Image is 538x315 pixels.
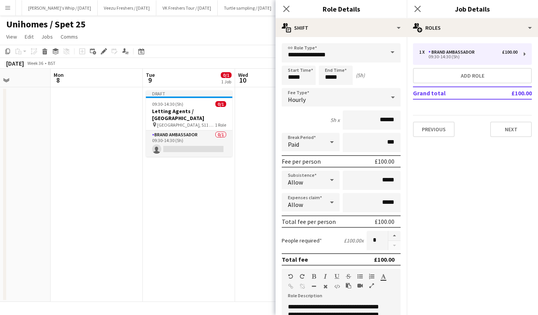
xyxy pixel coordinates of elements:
[22,0,98,15] button: [PERSON_NAME]'s Whip / [DATE]
[330,117,340,124] div: 5h x
[22,32,37,42] a: Edit
[6,33,17,40] span: View
[502,49,518,55] div: £100.00
[288,201,303,208] span: Allow
[282,237,322,244] label: People required
[413,122,455,137] button: Previous
[381,273,386,279] button: Text Color
[54,71,64,78] span: Mon
[146,130,232,157] app-card-role: Brand Ambassador0/109:30-14:30 (5h)
[375,157,394,165] div: £100.00
[323,283,328,290] button: Clear Formatting
[48,60,56,66] div: BST
[6,59,24,67] div: [DATE]
[156,0,218,15] button: VK Freshers Tour / [DATE]
[419,49,428,55] div: 1 x
[374,256,394,263] div: £100.00
[146,108,232,122] h3: Letting Agents / [GEOGRAPHIC_DATA]
[299,273,305,279] button: Redo
[356,72,365,79] div: (5h)
[388,231,401,241] button: Increase
[288,141,299,148] span: Paid
[369,273,374,279] button: Ordered List
[413,87,486,99] td: Grand total
[357,273,363,279] button: Unordered List
[221,72,232,78] span: 0/1
[346,283,351,289] button: Paste as plain text
[486,87,532,99] td: £100.00
[61,33,78,40] span: Comms
[323,273,328,279] button: Italic
[419,55,518,59] div: 09:30-14:30 (5h)
[288,178,303,186] span: Allow
[311,273,316,279] button: Bold
[238,71,248,78] span: Wed
[490,122,532,137] button: Next
[52,76,64,85] span: 8
[6,19,86,30] h1: Unihomes / Spet 25
[146,71,155,78] span: Tue
[98,0,156,15] button: Veezu Freshers / [DATE]
[215,122,226,128] span: 1 Role
[311,283,316,290] button: Horizontal Line
[334,273,340,279] button: Underline
[237,76,248,85] span: 10
[375,218,394,225] div: £100.00
[369,283,374,289] button: Fullscreen
[407,4,538,14] h3: Job Details
[38,32,56,42] a: Jobs
[428,49,478,55] div: Brand Ambassador
[41,33,53,40] span: Jobs
[221,79,231,85] div: 1 Job
[282,157,321,165] div: Fee per person
[346,273,351,279] button: Strikethrough
[146,90,232,157] app-job-card: Draft09:30-14:30 (5h)0/1Letting Agents / [GEOGRAPHIC_DATA] [GEOGRAPHIC_DATA], S11 8PX1 RoleBrand ...
[152,101,183,107] span: 09:30-14:30 (5h)
[344,237,364,244] div: £100.00 x
[215,101,226,107] span: 0/1
[146,90,232,97] div: Draft
[145,76,155,85] span: 9
[282,218,336,225] div: Total fee per person
[288,273,293,279] button: Undo
[3,32,20,42] a: View
[58,32,81,42] a: Comms
[334,283,340,290] button: HTML Code
[276,19,407,37] div: Shift
[25,60,45,66] span: Week 36
[407,19,538,37] div: Roles
[413,68,532,83] button: Add role
[357,283,363,289] button: Insert video
[157,122,215,128] span: [GEOGRAPHIC_DATA], S11 8PX
[282,256,308,263] div: Total fee
[218,0,278,15] button: Turtle sampling / [DATE]
[276,4,407,14] h3: Role Details
[288,96,306,103] span: Hourly
[25,33,34,40] span: Edit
